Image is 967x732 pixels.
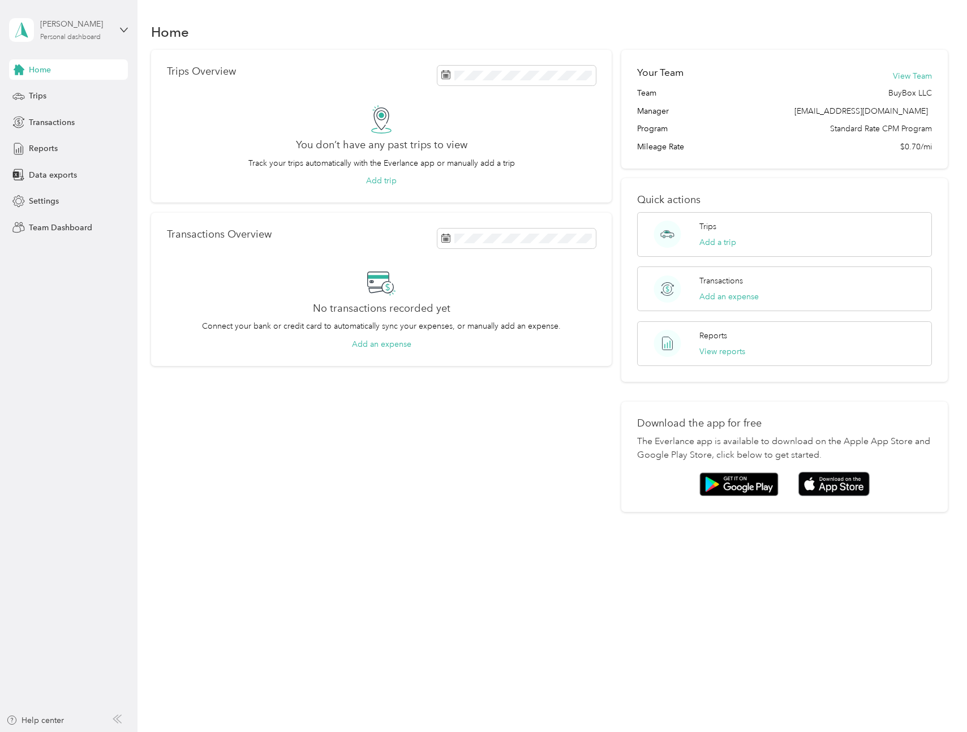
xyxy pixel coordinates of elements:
[313,303,450,315] h2: No transactions recorded yet
[29,64,51,76] span: Home
[893,70,932,82] button: View Team
[637,66,684,80] h2: Your Team
[29,90,46,102] span: Trips
[888,87,932,99] span: BuyBox LLC
[699,291,759,303] button: Add an expense
[830,123,932,135] span: Standard Rate CPM Program
[167,66,236,77] p: Trips Overview
[202,320,561,332] p: Connect your bank or credit card to automatically sync your expenses, or manually add an expense.
[699,346,745,358] button: View reports
[366,175,397,187] button: Add trip
[167,229,272,240] p: Transactions Overview
[900,141,932,153] span: $0.70/mi
[29,222,92,234] span: Team Dashboard
[6,714,64,726] button: Help center
[40,34,101,41] div: Personal dashboard
[637,141,684,153] span: Mileage Rate
[699,472,779,496] img: Google play
[637,417,931,429] p: Download the app for free
[637,194,931,206] p: Quick actions
[29,117,75,128] span: Transactions
[29,195,59,207] span: Settings
[352,338,411,350] button: Add an expense
[699,330,727,342] p: Reports
[637,123,668,135] span: Program
[798,472,870,496] img: App store
[637,105,669,117] span: Manager
[151,26,189,38] h1: Home
[637,435,931,462] p: The Everlance app is available to download on the Apple App Store and Google Play Store, click be...
[699,275,743,287] p: Transactions
[699,236,736,248] button: Add a trip
[699,221,716,232] p: Trips
[637,87,656,99] span: Team
[794,106,928,116] span: [EMAIL_ADDRESS][DOMAIN_NAME]
[248,157,515,169] p: Track your trips automatically with the Everlance app or manually add a trip
[40,18,111,30] div: [PERSON_NAME]
[296,139,467,151] h2: You don’t have any past trips to view
[904,669,967,732] iframe: Everlance-gr Chat Button Frame
[29,169,77,181] span: Data exports
[29,143,58,154] span: Reports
